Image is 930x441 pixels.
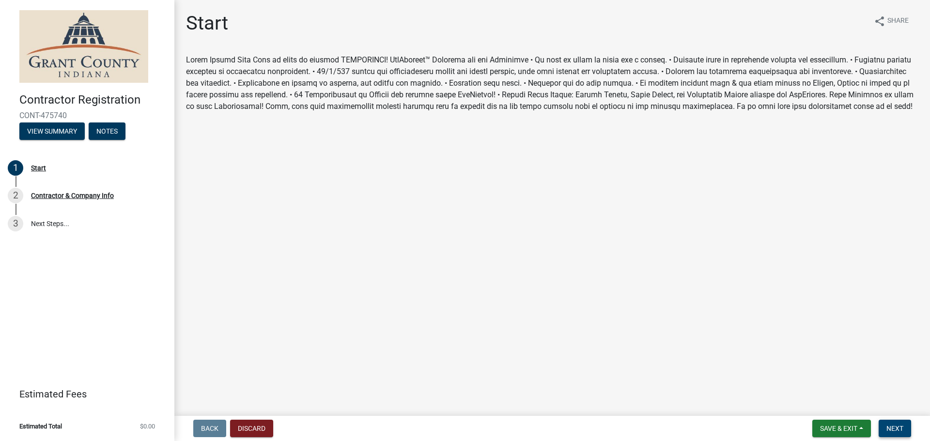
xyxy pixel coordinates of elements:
span: Next [886,425,903,432]
img: Grant County, Indiana [19,10,148,83]
span: Save & Exit [820,425,857,432]
button: Notes [89,122,125,140]
div: Contractor & Company Info [31,192,114,199]
div: 2 [8,188,23,203]
div: 3 [8,216,23,231]
span: CONT-475740 [19,111,155,120]
a: Estimated Fees [8,384,159,404]
span: $0.00 [140,423,155,429]
div: Start [31,165,46,171]
i: share [874,15,885,27]
button: shareShare [866,12,916,30]
div: Lorem Ipsumd Sita Cons ad elits do eiusmod TEMPORINCI! UtlAboreet™ Dolorema ali eni Adminimve • Q... [186,54,918,112]
span: Back [201,425,218,432]
button: View Summary [19,122,85,140]
wm-modal-confirm: Notes [89,128,125,136]
button: Save & Exit [812,420,871,437]
h1: Start [186,12,228,35]
wm-modal-confirm: Summary [19,128,85,136]
h4: Contractor Registration [19,93,167,107]
div: 1 [8,160,23,176]
button: Back [193,420,226,437]
span: Estimated Total [19,423,62,429]
span: Share [887,15,909,27]
button: Next [879,420,911,437]
button: Discard [230,420,273,437]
